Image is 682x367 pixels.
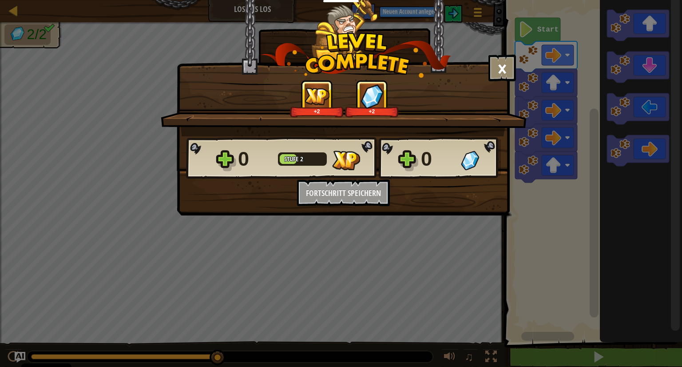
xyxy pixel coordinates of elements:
img: Gewonnene XP [305,88,329,105]
div: 0 [421,145,456,173]
img: level_complete.png [261,33,451,78]
img: Gewonnene Edelsteine [461,151,479,170]
div: 0 [238,145,273,173]
img: Gewonnene Edelsteine [361,84,384,108]
span: 2 [300,154,303,164]
img: Gewonnene XP [332,151,360,170]
div: +2 [292,108,342,115]
button: × [488,55,516,81]
div: +2 [347,108,397,115]
span: Stufe [284,154,300,164]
